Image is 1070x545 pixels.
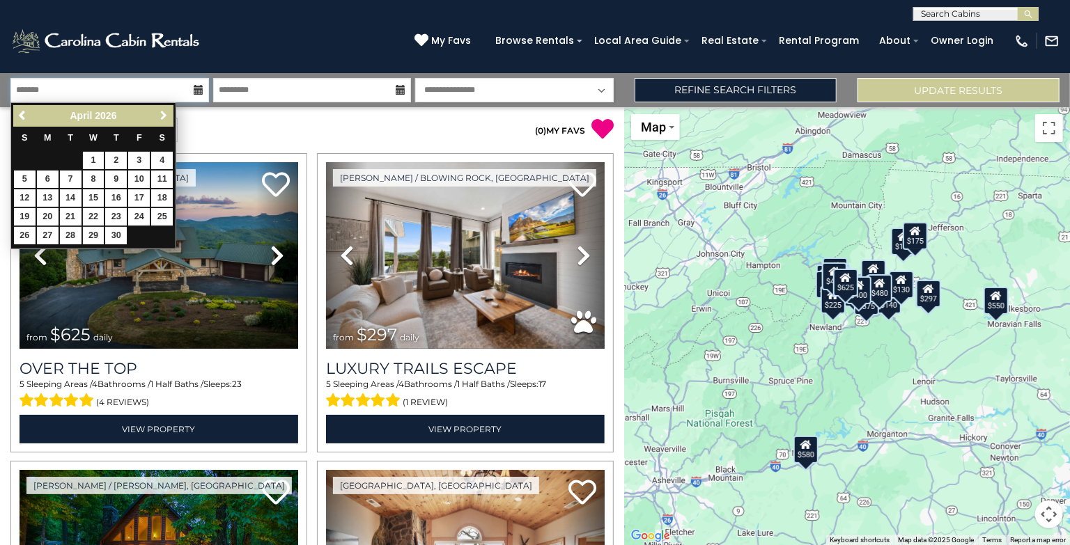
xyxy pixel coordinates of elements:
a: 16 [105,189,127,207]
span: My Favs [431,33,471,48]
a: 25 [151,208,173,226]
a: View Property [326,415,605,443]
span: daily [400,332,419,342]
div: $550 [984,286,1009,314]
div: $580 [793,435,819,463]
div: $225 [821,286,846,314]
a: Open this area in Google Maps (opens a new window) [628,527,674,545]
a: 26 [14,227,36,244]
a: 21 [60,208,82,226]
a: 3 [128,152,150,169]
span: Monday [44,133,52,143]
div: Sleeping Areas / Bathrooms / Sleeps: [20,378,298,411]
a: (0)MY FAVS [535,125,585,136]
a: View Property [20,415,298,443]
div: $175 [891,228,916,255]
a: 9 [105,171,127,188]
span: Friday [137,133,142,143]
div: $125 [823,257,848,285]
div: $230 [816,270,841,298]
a: 4 [151,152,173,169]
a: 22 [83,208,104,226]
a: 20 [37,208,59,226]
a: My Favs [414,33,474,49]
img: thumbnail_167153549.jpeg [20,162,298,349]
button: Map camera controls [1035,500,1063,528]
a: Over The Top [20,359,298,378]
a: 12 [14,189,36,207]
span: 1 Half Baths / [150,379,203,389]
span: daily [93,332,113,342]
span: (1 review) [403,393,449,411]
span: $625 [50,324,91,345]
div: $625 [833,269,858,297]
span: 0 [538,125,543,136]
span: April [70,110,93,121]
span: from [26,332,47,342]
div: $130 [889,271,914,299]
a: 19 [14,208,36,226]
img: Google [628,527,674,545]
a: 6 [37,171,59,188]
span: ( ) [535,125,546,136]
div: $297 [916,280,941,308]
span: 1 Half Baths / [457,379,510,389]
span: from [333,332,354,342]
span: 4 [398,379,404,389]
a: Luxury Trails Escape [326,359,605,378]
a: 24 [128,208,150,226]
a: 14 [60,189,82,207]
span: 5 [20,379,24,389]
span: Wednesday [89,133,98,143]
a: Rental Program [772,30,866,52]
div: $400 [846,276,871,303]
a: [GEOGRAPHIC_DATA], [GEOGRAPHIC_DATA] [333,477,539,494]
span: 17 [538,379,546,389]
a: 5 [14,171,36,188]
span: Sunday [22,133,27,143]
button: Toggle fullscreen view [1035,114,1063,142]
button: Update Results [858,78,1060,102]
a: 11 [151,171,173,188]
a: 10 [128,171,150,188]
div: Sleeping Areas / Bathrooms / Sleeps: [326,378,605,411]
a: Next [155,107,172,125]
div: $175 [903,221,928,249]
a: 13 [37,189,59,207]
a: 2 [105,152,127,169]
span: Saturday [160,133,165,143]
span: Tuesday [68,133,73,143]
div: $375 [854,287,879,315]
a: 15 [83,189,104,207]
a: 7 [60,171,82,188]
span: 23 [232,379,242,389]
a: [PERSON_NAME] / Blowing Rock, [GEOGRAPHIC_DATA] [333,169,596,187]
span: 2026 [95,110,116,121]
a: Previous [15,107,32,125]
a: 23 [105,208,127,226]
a: Real Estate [695,30,766,52]
img: thumbnail_168695581.jpeg [326,162,605,349]
a: 29 [83,227,104,244]
a: Report a map error [1010,536,1066,544]
span: 5 [326,379,331,389]
a: Browse Rentals [488,30,581,52]
img: mail-regular-white.png [1044,33,1060,49]
a: Add to favorites [568,478,596,508]
a: Local Area Guide [587,30,688,52]
span: Map data ©2025 Google [898,536,974,544]
a: 1 [83,152,104,169]
div: $349 [861,260,886,287]
button: Keyboard shortcuts [830,535,890,545]
span: Previous [17,110,29,121]
div: $480 [867,274,892,301]
a: Refine Search Filters [635,78,837,102]
a: Terms [982,536,1002,544]
span: (4 reviews) [97,393,150,411]
img: White-1-2.png [10,27,203,55]
a: 8 [83,171,104,188]
span: $297 [357,324,397,345]
img: phone-regular-white.png [1014,33,1030,49]
a: [PERSON_NAME] / [PERSON_NAME], [GEOGRAPHIC_DATA] [26,477,292,494]
button: Change map style [631,114,680,140]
